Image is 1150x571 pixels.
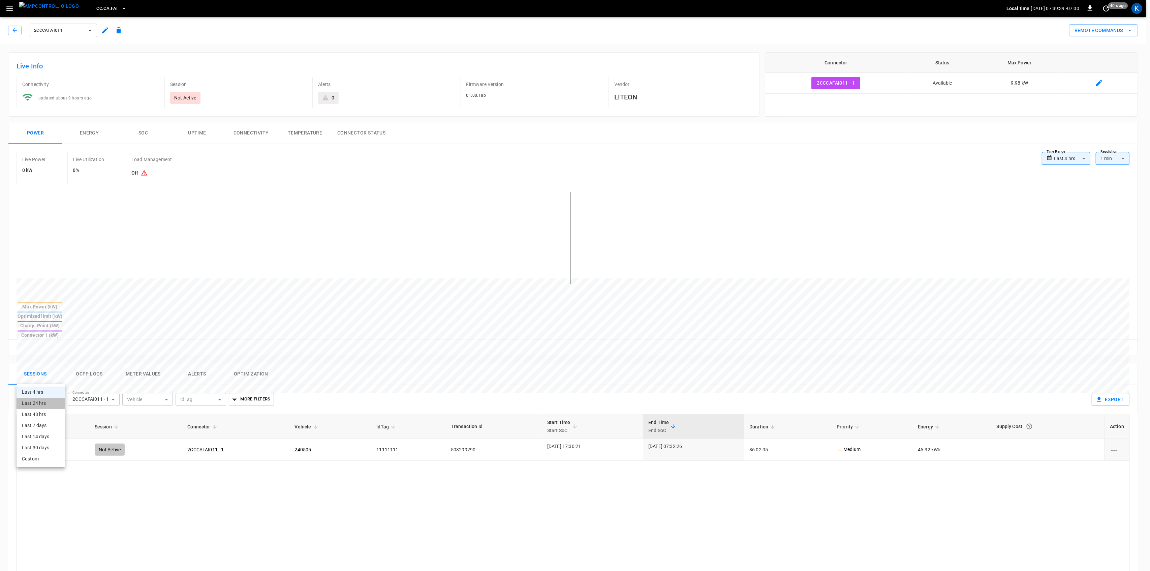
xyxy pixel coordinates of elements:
li: Last 24 hrs [17,398,65,409]
li: Last 4 hrs [17,387,65,398]
li: Last 14 days [17,431,65,442]
li: Last 30 days [17,442,65,453]
li: Last 7 days [17,420,65,431]
li: Last 48 hrs [17,409,65,420]
li: Custom [17,453,65,464]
